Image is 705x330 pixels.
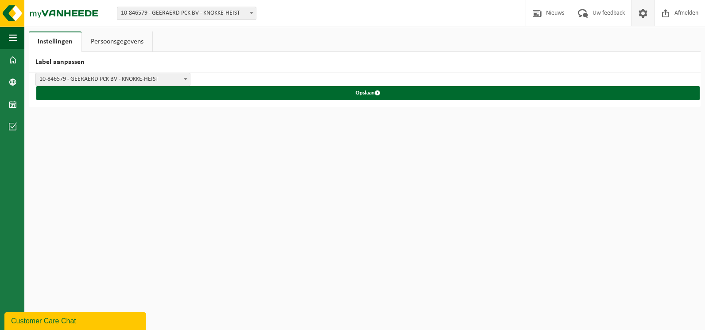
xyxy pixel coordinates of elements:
[82,31,152,52] a: Persoonsgegevens
[117,7,256,20] span: 10-846579 - GEERAERD PCK BV - KNOKKE-HEIST
[36,73,190,86] span: 10-846579 - GEERAERD PCK BV - KNOKKE-HEIST
[4,310,148,330] iframe: chat widget
[29,31,81,52] a: Instellingen
[35,73,190,86] span: 10-846579 - GEERAERD PCK BV - KNOKKE-HEIST
[117,7,256,20] span: 10-846579 - GEERAERD PCK BV - KNOKKE-HEIST
[29,52,701,73] h2: Label aanpassen
[36,86,700,100] button: Opslaan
